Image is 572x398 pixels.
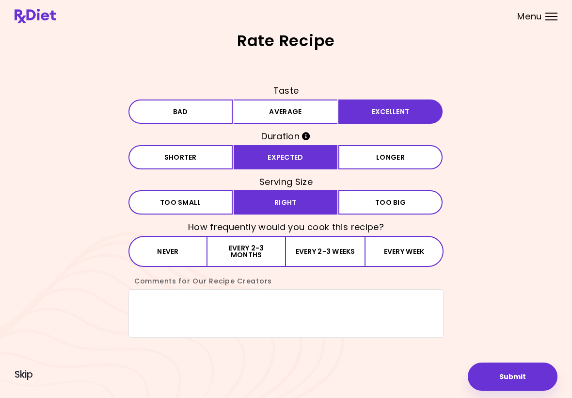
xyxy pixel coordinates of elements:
button: Expected [234,145,338,169]
button: Skip [15,369,33,380]
button: Excellent [338,99,443,124]
h3: How frequently would you cook this recipe? [128,219,444,235]
button: Never [128,236,207,267]
span: Menu [517,12,542,21]
button: Too small [128,190,233,215]
button: Bad [128,99,233,124]
h2: Rate Recipe [15,33,557,49]
h3: Serving Size [128,174,444,190]
button: Longer [338,145,443,169]
button: Average [234,99,338,124]
button: Submit [468,363,557,391]
img: RxDiet [15,9,56,23]
button: Every 2-3 weeks [286,236,365,267]
h3: Duration [128,129,444,144]
i: Info [302,132,310,140]
span: Too small [160,199,201,206]
button: Every 2-3 months [207,236,286,267]
button: Every week [365,236,444,267]
button: Too big [338,190,443,215]
button: Right [234,190,338,215]
label: Comments for Our Recipe Creators [128,276,272,286]
span: Too big [375,199,406,206]
h3: Taste [128,83,444,99]
button: Shorter [128,145,233,169]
